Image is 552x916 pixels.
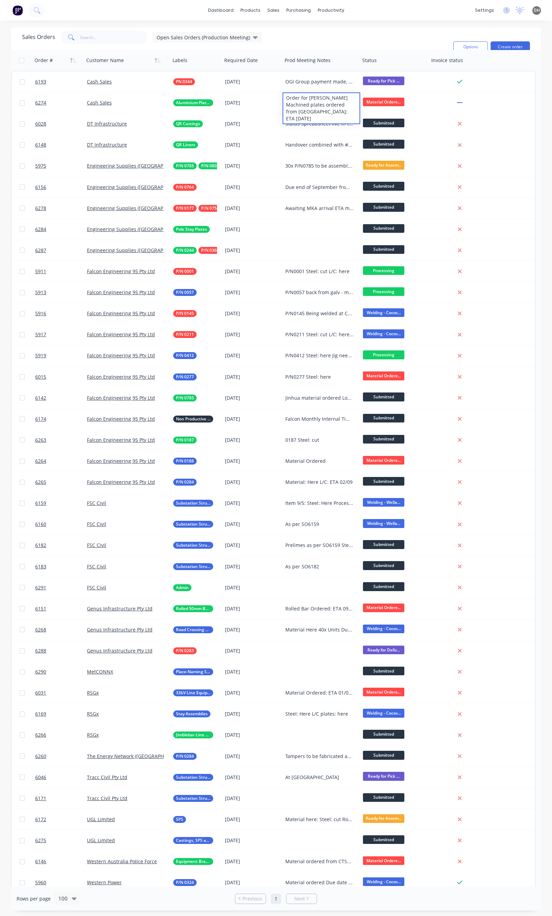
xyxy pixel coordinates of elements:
input: Search... [80,30,147,44]
span: Submitted [363,182,404,190]
button: P/N 0283 [173,647,197,654]
span: 6275 [35,837,46,844]
span: 6046 [35,774,46,781]
div: [DATE] [225,120,280,127]
button: Options [453,41,488,52]
a: Engineering Supplies ([GEOGRAPHIC_DATA]) Pty Ltd [87,226,205,232]
span: P/N 0187 [176,437,194,444]
div: Falcon Monthly Internal Times N/A Duplicate at EOM [285,416,354,422]
button: SPS [173,816,186,823]
span: Submitted [363,435,404,444]
a: 6265 [35,472,87,492]
span: Pole Stay Plates [176,226,207,233]
span: P/N 0057 [176,289,194,296]
span: P/N 0785 [176,162,194,169]
span: 6265 [35,479,46,486]
span: P/N 0145 [176,310,194,317]
a: 6290 [35,661,87,682]
div: [DATE] [225,626,280,633]
a: 5911 [35,261,87,282]
span: 5917 [35,331,46,338]
div: Labels [172,57,187,64]
div: P/N0412 Steel: here Jig needs testing [285,352,354,359]
span: Submitted [363,477,404,486]
a: 6046 [35,767,87,788]
span: Admin [176,584,189,591]
a: FSC Civil [87,521,106,527]
span: QR Castings [176,120,200,127]
a: 6274 [35,92,87,113]
a: 6291 [35,577,87,598]
button: P/N 0187 [173,437,197,444]
div: Status [362,57,377,64]
button: Equipment Brackets [173,858,213,865]
a: RSGx [87,710,99,717]
a: Cash Sales [87,78,112,85]
a: DT Infrastructure [87,120,127,127]
span: Submitted [363,582,404,591]
span: P/N 0360 [201,247,219,254]
span: Open Sales Orders (Production Meeting) [157,34,250,41]
a: 6278 [35,198,87,219]
span: Welding - Wella... [363,519,404,528]
span: Submitted [363,140,404,148]
span: 6148 [35,141,46,148]
div: P/N0001 Steel: cut L/C: here [285,268,354,275]
span: Material Ordere... [363,604,404,612]
div: [DATE] [225,352,280,359]
span: 6266 [35,731,46,738]
span: 5913 [35,289,46,296]
span: P/N 0211 [176,331,194,338]
a: 6146 [35,851,87,872]
span: Processing [363,266,404,275]
button: PN 0344 [173,78,195,85]
span: 6263 [35,437,46,444]
span: Submitted [363,119,404,127]
a: The Energy Network ([GEOGRAPHIC_DATA]) Pty Ltd [87,753,202,759]
span: QR Liners [176,141,195,148]
div: Order # [34,57,53,64]
span: 5975 [35,162,46,169]
span: 6156 [35,184,46,191]
a: RSGx [87,731,99,738]
div: Material Ordered [285,458,354,465]
div: [DATE] [225,395,280,401]
span: Substation Structural Steel [176,521,210,528]
a: 6015 [35,367,87,387]
div: Due end of September from MKA [285,184,354,191]
button: Substation Structural Steel [173,500,213,507]
button: P/N 0188 [173,458,197,465]
span: Rolled 50mm Bars [176,605,210,612]
span: Submitted [363,540,404,549]
div: [DATE] [225,563,280,570]
div: sales [264,5,283,16]
button: Substation Structural Steel [173,521,213,528]
a: 5960 [35,872,87,893]
div: productivity [314,5,348,16]
div: 30x P/N0785 to be assembled with P/N0802 P/N0802 Ready for assembly Phases ETA updated (11/08) to... [285,162,354,169]
a: 5917 [35,324,87,345]
button: Substation Structural Steel [173,542,213,549]
span: 6169 [35,710,46,717]
span: P/N 0324 [176,879,194,886]
button: P/N 0001 [173,268,197,275]
div: [DATE] [225,500,280,507]
a: 5919 [35,345,87,366]
a: Cash Sales [87,99,112,106]
span: Submitted [363,561,404,570]
span: 6172 [35,816,46,823]
a: Engineering Supplies ([GEOGRAPHIC_DATA]) Pty Ltd [87,247,205,253]
a: Falcon Engineering 95 Pty Ltd [87,268,155,275]
div: Order for [PERSON_NAME] Machined plates ordered from [GEOGRAPHIC_DATA]: ETA [DATE] [283,93,359,123]
button: P/N 0277 [173,374,197,380]
a: Falcon Engineering 95 Pty Ltd [87,437,155,443]
span: 6174 [35,416,46,422]
span: 6290 [35,668,46,675]
span: P/N 0785 [176,395,194,401]
span: P/N 0802 [201,162,219,169]
a: 6172 [35,809,87,830]
div: Customer Name [86,57,124,64]
button: Substation Structural Steel [173,774,213,781]
div: [DATE] [225,78,280,85]
a: DT Infrastructure [87,141,127,148]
